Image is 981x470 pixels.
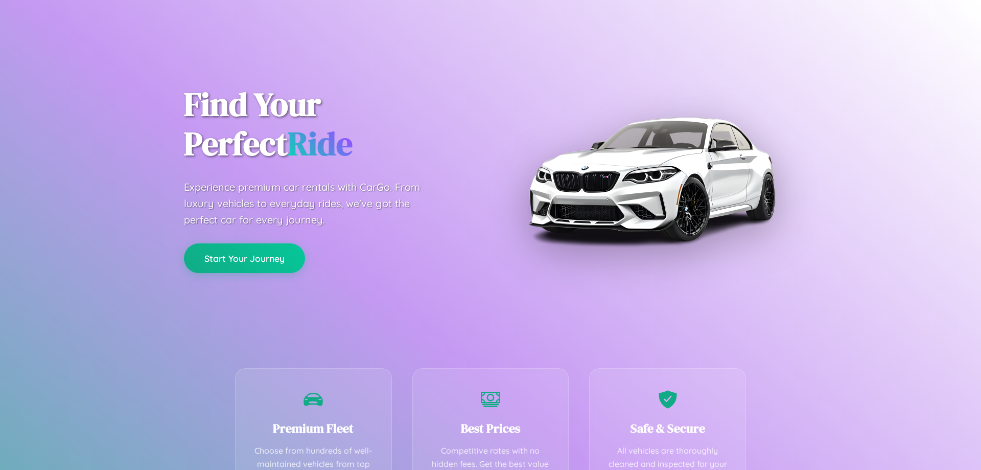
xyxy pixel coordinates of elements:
[428,420,553,437] h3: Best Prices
[184,179,439,228] p: Experience premium car rentals with CarGo. From luxury vehicles to everyday rides, we've got the ...
[184,85,475,164] h1: Find Your Perfect
[288,121,353,166] span: Ride
[184,243,305,273] button: Start Your Journey
[251,420,376,437] h3: Premium Fleet
[524,51,779,307] img: Premium BMW car rental vehicle
[605,420,730,437] h3: Safe & Secure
